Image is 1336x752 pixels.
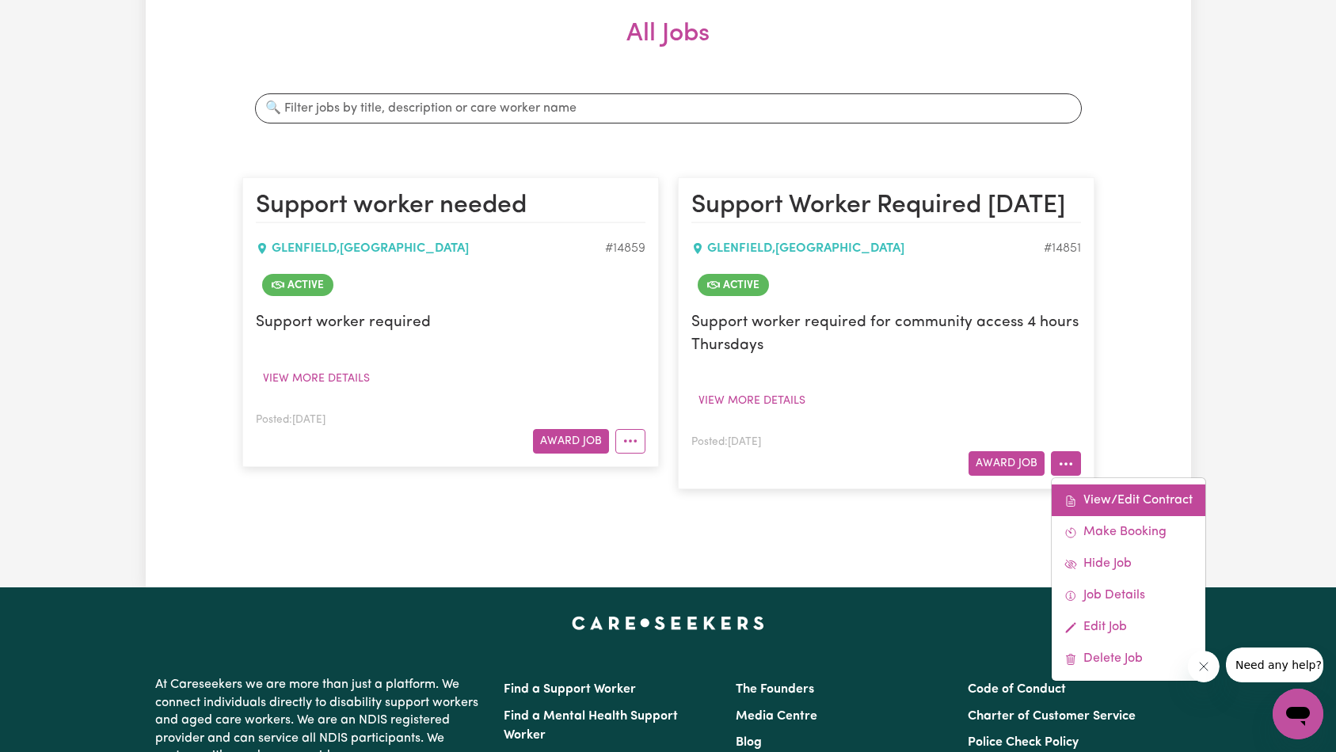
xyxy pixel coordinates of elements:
iframe: Message from company [1226,648,1323,682]
a: Police Check Policy [968,736,1079,749]
span: Posted: [DATE] [691,437,761,447]
div: More options [1051,477,1206,682]
a: Job Details [1052,579,1205,611]
p: Support worker required for community access 4 hours Thursdays [691,312,1081,358]
div: Job ID #14859 [605,239,645,258]
a: Hide Job [1052,548,1205,579]
span: Job is active [698,274,769,296]
iframe: Close message [1188,651,1220,682]
p: Support worker required [256,312,645,335]
h2: All Jobs [242,19,1094,74]
a: Charter of Customer Service [968,710,1136,723]
button: View more details [691,389,813,413]
span: Posted: [DATE] [256,415,325,425]
span: Job is active [262,274,333,296]
a: Find a Mental Health Support Worker [504,710,678,742]
a: The Founders [736,683,814,696]
div: GLENFIELD , [GEOGRAPHIC_DATA] [256,239,605,258]
button: Award Job [969,451,1045,476]
a: Blog [736,736,762,749]
a: Delete Job [1052,643,1205,674]
iframe: Button to launch messaging window [1273,689,1323,739]
div: GLENFIELD , [GEOGRAPHIC_DATA] [691,239,1044,258]
h2: Support worker needed [256,191,645,222]
button: Award Job [533,429,609,454]
a: Media Centre [736,710,817,723]
a: View/Edit Contract [1052,484,1205,516]
div: Job ID #14851 [1044,239,1081,258]
button: View more details [256,367,377,391]
button: More options [1051,451,1081,476]
a: Careseekers home page [572,616,764,629]
button: More options [615,429,645,454]
a: Code of Conduct [968,683,1066,696]
a: Make Booking [1052,516,1205,548]
h2: Support Worker Required Sunday [691,191,1081,222]
input: 🔍 Filter jobs by title, description or care worker name [255,93,1082,123]
a: Edit Job [1052,611,1205,643]
a: Find a Support Worker [504,683,636,696]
